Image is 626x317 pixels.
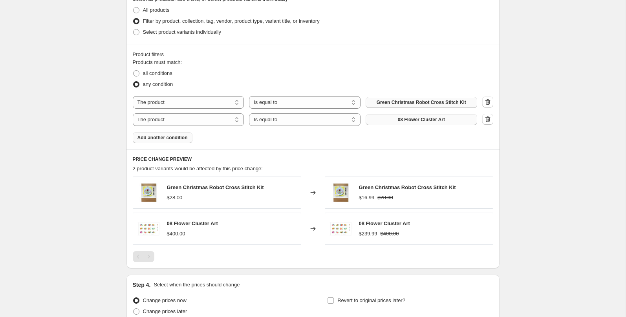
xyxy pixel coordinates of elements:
[377,195,393,200] span: $28.00
[133,132,192,143] button: Add another condition
[337,297,405,303] span: Revert to original prices later?
[359,195,375,200] span: $16.99
[366,97,477,108] button: Green Christmas Robot Cross Stitch Kit
[143,18,320,24] span: Filter by product, collection, tag, vendor, product type, variant title, or inventory
[359,220,410,226] span: 08 Flower Cluster Art
[329,181,353,204] img: o_6914ad71-7282-48f1-9e0d-ce2956de00d2_80x.jpg
[133,156,493,162] h6: PRICE CHANGE PREVIEW
[154,281,240,289] p: Select when the prices should change
[143,308,187,314] span: Change prices later
[133,166,263,171] span: 2 product variants would be affected by this price change:
[167,184,264,190] span: Green Christmas Robot Cross Stitch Kit
[329,217,353,240] img: 12-flowers_80x.jpg
[143,7,170,13] span: All products
[377,99,466,106] span: Green Christmas Robot Cross Stitch Kit
[167,195,183,200] span: $28.00
[137,135,188,141] span: Add another condition
[143,297,187,303] span: Change prices now
[133,251,154,262] nav: Pagination
[143,70,172,76] span: all conditions
[143,81,173,87] span: any condition
[133,281,151,289] h2: Step 4.
[398,117,445,123] span: 08 Flower Cluster Art
[366,114,477,125] button: 08 Flower Cluster Art
[133,59,182,65] span: Products must match:
[359,231,377,237] span: $239.99
[133,51,493,58] div: Product filters
[137,181,161,204] img: o_6914ad71-7282-48f1-9e0d-ce2956de00d2_80x.jpg
[167,231,185,237] span: $400.00
[143,29,221,35] span: Select product variants individually
[167,220,218,226] span: 08 Flower Cluster Art
[381,231,399,237] span: $400.00
[137,217,161,240] img: 12-flowers_80x.jpg
[359,184,456,190] span: Green Christmas Robot Cross Stitch Kit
